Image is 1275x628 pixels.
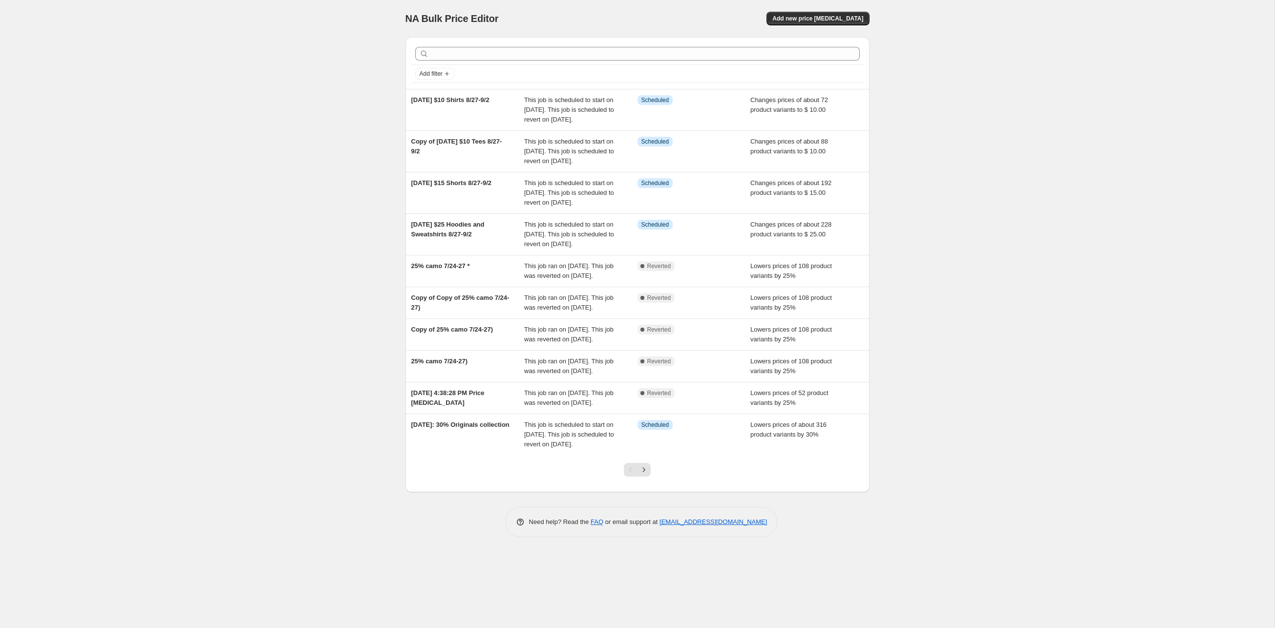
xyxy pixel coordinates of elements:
[524,138,614,165] span: This job is scheduled to start on [DATE]. This job is scheduled to revert on [DATE].
[524,262,614,279] span: This job ran on [DATE]. This job was reverted on [DATE].
[411,421,510,428] span: [DATE]: 30% Originals collection
[750,326,832,343] span: Lowers prices of 108 product variants by 25%
[405,13,499,24] span: NA Bulk Price Editor
[524,221,614,248] span: This job is scheduled to start on [DATE]. This job is scheduled to revert on [DATE].
[647,357,671,365] span: Reverted
[641,96,669,104] span: Scheduled
[750,221,831,238] span: Changes prices of about 228 product variants to $ 25.00
[411,96,489,104] span: [DATE] $10 Shirts 8/27-9/2
[750,179,831,196] span: Changes prices of about 192 product variants to $ 15.00
[411,221,485,238] span: [DATE] $25 Hoodies and Sweatshirts 8/27-9/2
[647,294,671,302] span: Reverted
[420,70,443,78] span: Add filter
[750,294,832,311] span: Lowers prices of 108 product variants by 25%
[624,463,651,477] nav: Pagination
[641,138,669,146] span: Scheduled
[411,179,491,187] span: [DATE] $15 Shorts 8/27-9/2
[415,68,454,80] button: Add filter
[524,357,614,375] span: This job ran on [DATE]. This job was reverted on [DATE].
[637,463,651,477] button: Next
[529,518,591,525] span: Need help? Read the
[411,262,470,270] span: 25% camo 7/24-27 *
[766,12,869,25] button: Add new price [MEDICAL_DATA]
[603,518,659,525] span: or email support at
[659,518,767,525] a: [EMAIL_ADDRESS][DOMAIN_NAME]
[591,518,603,525] a: FAQ
[411,294,510,311] span: Copy of Copy of 25% camo 7/24-27)
[411,389,485,406] span: [DATE] 4:38:28 PM Price [MEDICAL_DATA]
[524,294,614,311] span: This job ran on [DATE]. This job was reverted on [DATE].
[750,262,832,279] span: Lowers prices of 108 product variants by 25%
[647,389,671,397] span: Reverted
[411,138,502,155] span: Copy of [DATE] $10 Tees 8/27-9/2
[641,221,669,229] span: Scheduled
[647,326,671,334] span: Reverted
[524,389,614,406] span: This job ran on [DATE]. This job was reverted on [DATE].
[750,96,828,113] span: Changes prices of about 72 product variants to $ 10.00
[772,15,863,22] span: Add new price [MEDICAL_DATA]
[750,389,829,406] span: Lowers prices of 52 product variants by 25%
[641,179,669,187] span: Scheduled
[524,326,614,343] span: This job ran on [DATE]. This job was reverted on [DATE].
[750,421,827,438] span: Lowers prices of about 316 product variants by 30%
[750,138,828,155] span: Changes prices of about 88 product variants to $ 10.00
[641,421,669,429] span: Scheduled
[411,326,493,333] span: Copy of 25% camo 7/24-27)
[750,357,832,375] span: Lowers prices of 108 product variants by 25%
[524,421,614,448] span: This job is scheduled to start on [DATE]. This job is scheduled to revert on [DATE].
[524,179,614,206] span: This job is scheduled to start on [DATE]. This job is scheduled to revert on [DATE].
[647,262,671,270] span: Reverted
[411,357,468,365] span: 25% camo 7/24-27)
[524,96,614,123] span: This job is scheduled to start on [DATE]. This job is scheduled to revert on [DATE].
